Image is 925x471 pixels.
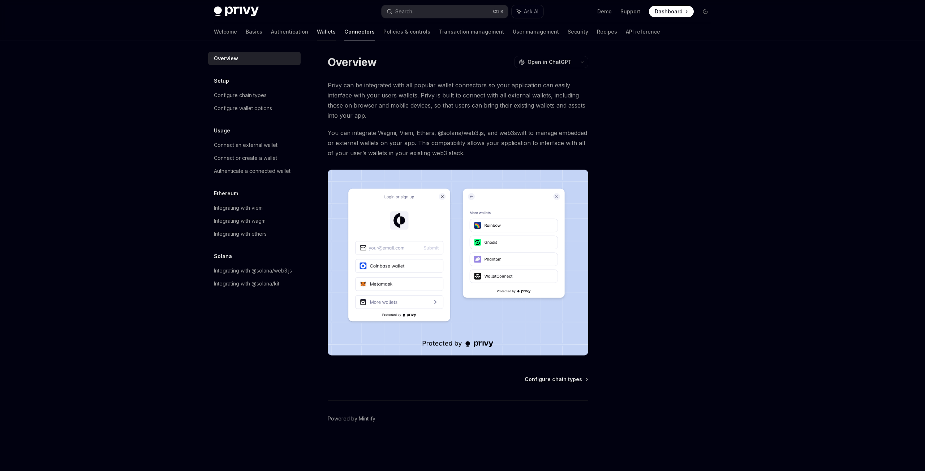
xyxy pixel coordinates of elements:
a: Security [568,23,588,40]
button: Search...CtrlK [382,5,508,18]
h5: Setup [214,77,229,85]
img: dark logo [214,6,259,17]
div: Overview [214,54,238,63]
button: Toggle dark mode [700,6,711,17]
button: Ask AI [512,5,543,18]
span: Configure chain types [525,376,582,383]
a: Authentication [271,23,308,40]
a: Demo [597,8,612,15]
div: Integrating with ethers [214,230,267,238]
span: Open in ChatGPT [528,58,572,66]
a: Integrating with viem [208,201,301,214]
a: Policies & controls [383,23,430,40]
div: Search... [395,7,416,16]
a: Recipes [597,23,617,40]
a: Configure chain types [208,89,301,102]
h5: Usage [214,126,230,135]
span: Ctrl K [493,9,504,14]
a: Integrating with @solana/kit [208,277,301,290]
div: Integrating with @solana/web3.js [214,266,292,275]
a: Configure chain types [525,376,588,383]
div: Integrating with @solana/kit [214,279,279,288]
a: Integrating with @solana/web3.js [208,264,301,277]
a: Authenticate a connected wallet [208,165,301,178]
div: Connect or create a wallet [214,154,277,162]
h1: Overview [328,56,377,69]
div: Connect an external wallet [214,141,277,149]
div: Integrating with viem [214,204,263,212]
button: Open in ChatGPT [514,56,576,68]
a: Integrating with wagmi [208,214,301,227]
div: Configure chain types [214,91,267,100]
span: Dashboard [655,8,683,15]
a: Overview [208,52,301,65]
h5: Solana [214,252,232,261]
span: Ask AI [524,8,538,15]
h5: Ethereum [214,189,238,198]
a: Welcome [214,23,237,40]
a: Connect an external wallet [208,139,301,152]
a: Dashboard [649,6,694,17]
a: Transaction management [439,23,504,40]
a: Connect or create a wallet [208,152,301,165]
div: Authenticate a connected wallet [214,167,291,175]
a: API reference [626,23,660,40]
div: Configure wallet options [214,104,272,113]
a: User management [513,23,559,40]
a: Connectors [344,23,375,40]
a: Powered by Mintlify [328,415,375,422]
span: You can integrate Wagmi, Viem, Ethers, @solana/web3.js, and web3swift to manage embedded or exter... [328,128,588,158]
a: Basics [246,23,262,40]
span: Privy can be integrated with all popular wallet connectors so your application can easily interfa... [328,80,588,121]
a: Configure wallet options [208,102,301,115]
a: Integrating with ethers [208,227,301,240]
img: Connectors3 [328,170,588,356]
div: Integrating with wagmi [214,217,267,225]
a: Wallets [317,23,336,40]
a: Support [620,8,640,15]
